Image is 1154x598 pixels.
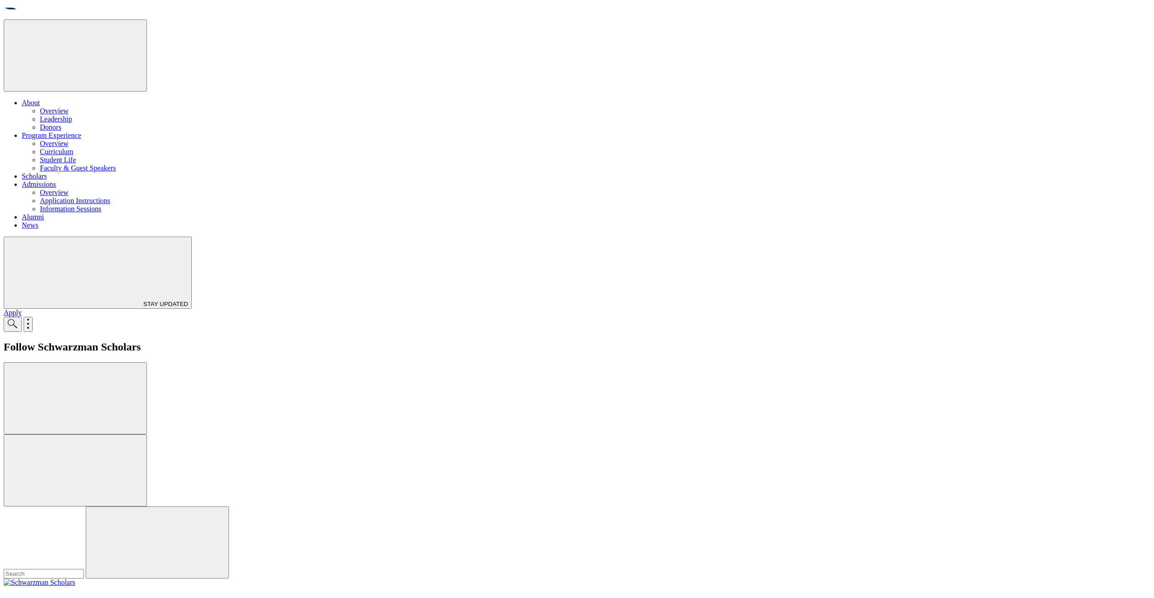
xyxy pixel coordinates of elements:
[22,213,44,221] a: Alumni
[4,569,84,579] input: Search
[40,189,68,196] a: Overview
[4,341,1150,353] h2: Follow Schwarzman Scholars
[22,99,40,107] a: About
[86,506,229,579] button: Search
[40,107,68,115] a: Overview
[22,131,81,139] a: Program Experience
[22,221,38,229] a: News
[4,309,22,316] a: Apply
[40,123,61,131] a: Donors
[4,237,192,309] button: STAY UPDATED
[40,164,116,172] a: Faculty & Guest Speakers
[22,172,47,180] a: Scholars
[40,115,72,123] a: Leadership
[40,205,102,213] a: Information Sessions
[22,180,56,188] a: Admissions
[40,156,76,164] a: Student Life
[40,148,73,156] a: Curriculum
[40,197,110,204] a: Application Instructions
[40,140,68,147] a: Overview
[4,579,75,587] img: Schwarzman Scholars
